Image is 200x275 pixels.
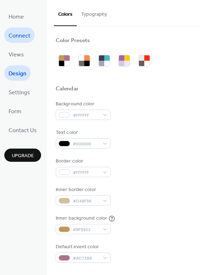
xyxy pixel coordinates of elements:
div: Inner border color [56,186,109,194]
a: Views [4,46,28,62]
div: Color Presets [56,37,90,45]
span: #000000 [73,140,99,148]
div: Border color [56,157,109,165]
span: #FFFFFF [73,169,99,176]
div: Background color [56,100,109,108]
span: Design [9,68,26,79]
span: #FFFFFF [73,112,99,119]
span: Settings [9,87,30,98]
a: Settings [4,84,34,100]
a: Contact Us [4,122,41,137]
a: Form [4,103,26,119]
span: Connect [9,30,30,41]
a: Home [4,9,28,24]
span: Upgrade [12,152,34,160]
span: Views [9,49,24,60]
span: Home [9,11,24,22]
a: Connect [4,27,35,43]
div: Calendar [56,85,79,93]
div: Default event color [56,243,109,251]
span: Contact Us [9,125,37,136]
div: Inner background color [56,215,107,222]
span: #D4BF98 [73,197,99,205]
a: Design [4,65,31,81]
span: Form [9,106,21,117]
span: #BF9952 [73,226,99,234]
span: #AC738B [73,255,99,262]
button: Upgrade [4,149,41,162]
div: Text color [56,129,109,136]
